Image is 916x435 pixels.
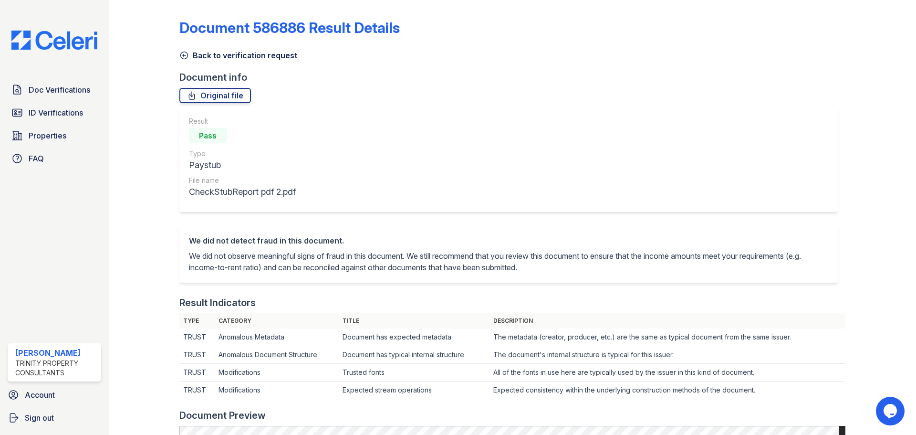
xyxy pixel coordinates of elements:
a: ID Verifications [8,103,101,122]
div: Document Preview [179,409,266,422]
th: Category [215,313,339,329]
a: Account [4,385,105,404]
div: Paystub [189,159,296,172]
div: Result [189,117,296,126]
span: Sign out [25,412,54,424]
p: We did not observe meaningful signs of fraud in this document. We still recommend that you review... [189,250,828,273]
td: The metadata (creator, producer, etc.) are the same as typical document from the same issuer. [489,329,845,346]
td: TRUST [179,346,215,364]
a: Properties [8,126,101,145]
td: Modifications [215,382,339,399]
div: Result Indicators [179,296,256,309]
td: The document's internal structure is typical for this issuer. [489,346,845,364]
div: Pass [189,128,227,143]
td: Document has expected metadata [339,329,489,346]
span: Account [25,389,55,401]
span: FAQ [29,153,44,164]
td: Expected consistency within the underlying construction methods of the document. [489,382,845,399]
img: CE_Logo_Blue-a8612792a0a2168367f1c8372b55b34899dd931a85d93a1a3d3e32e68fde9ad4.png [4,31,105,50]
a: Sign out [4,408,105,427]
span: ID Verifications [29,107,83,118]
td: Expected stream operations [339,382,489,399]
th: Title [339,313,489,329]
a: Doc Verifications [8,80,101,99]
td: TRUST [179,329,215,346]
div: Type [189,149,296,159]
a: Original file [179,88,251,103]
td: Anomalous Metadata [215,329,339,346]
iframe: chat widget [876,397,906,425]
div: Document info [179,71,845,84]
td: TRUST [179,364,215,382]
td: All of the fonts in use here are typically used by the issuer in this kind of document. [489,364,845,382]
a: Back to verification request [179,50,297,61]
th: Description [489,313,845,329]
div: We did not detect fraud in this document. [189,235,828,246]
td: Modifications [215,364,339,382]
span: Doc Verifications [29,84,90,95]
span: Properties [29,130,66,141]
th: Type [179,313,215,329]
td: TRUST [179,382,215,399]
div: Trinity Property Consultants [15,359,97,378]
td: Anomalous Document Structure [215,346,339,364]
a: FAQ [8,149,101,168]
a: Document 586886 Result Details [179,19,400,36]
div: File name [189,176,296,185]
td: Trusted fonts [339,364,489,382]
td: Document has typical internal structure [339,346,489,364]
div: CheckStubReport pdf 2.pdf [189,185,296,199]
div: [PERSON_NAME] [15,347,97,359]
